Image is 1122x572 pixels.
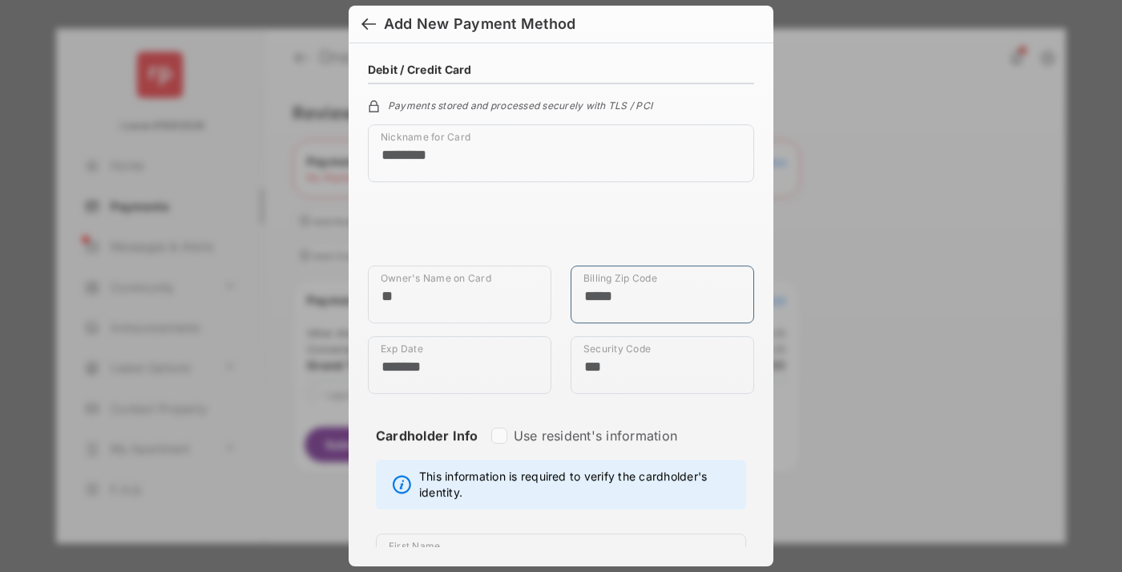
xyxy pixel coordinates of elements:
span: This information is required to verify the cardholder's identity. [419,469,737,501]
h4: Debit / Credit Card [368,63,472,76]
strong: Cardholder Info [376,428,478,473]
div: Payments stored and processed securely with TLS / PCI [368,97,754,112]
label: Use resident's information [514,428,677,444]
div: Add New Payment Method [384,15,575,33]
iframe: Credit card field [368,195,754,266]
